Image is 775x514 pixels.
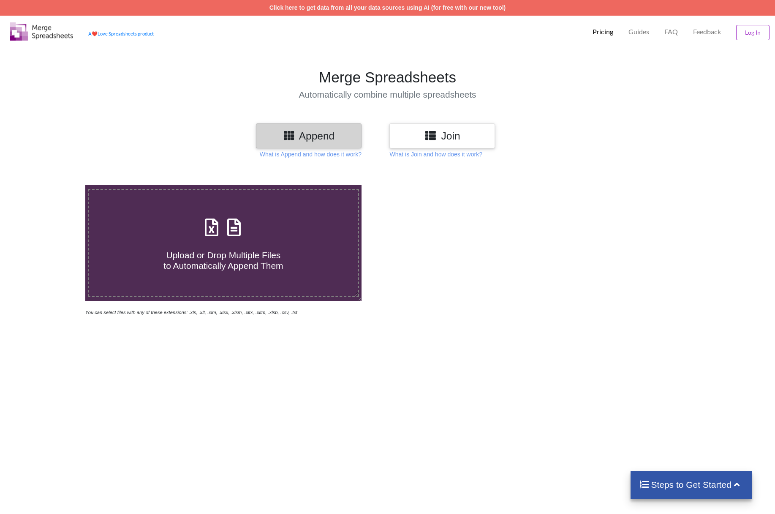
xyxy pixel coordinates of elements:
p: What is Append and how does it work? [260,150,362,159]
h3: Join [396,130,489,142]
p: Guides [628,27,649,36]
span: Feedback [693,28,721,35]
i: You can select files with any of these extensions: .xls, .xlt, .xlm, .xlsx, .xlsm, .xltx, .xltm, ... [85,310,297,315]
h3: Append [262,130,355,142]
a: Click here to get data from all your data sources using AI (for free with our new tool) [269,4,506,11]
img: Logo.png [10,22,73,41]
p: Pricing [593,27,613,36]
p: What is Join and how does it work? [389,150,482,159]
button: Log In [736,25,770,40]
h4: Steps to Get Started [639,479,743,490]
span: Upload or Drop Multiple Files to Automatically Append Them [163,250,283,271]
a: AheartLove Spreadsheets product [88,31,154,36]
span: heart [92,31,98,36]
p: FAQ [664,27,678,36]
